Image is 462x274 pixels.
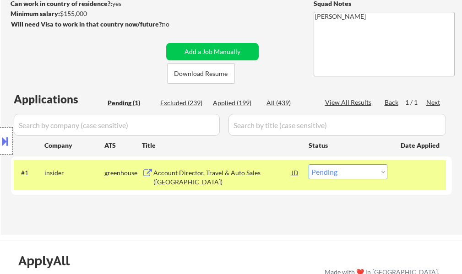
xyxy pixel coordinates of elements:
[11,9,163,18] div: $155,000
[160,98,206,107] div: Excluded (239)
[266,98,312,107] div: All (439)
[405,98,426,107] div: 1 / 1
[401,141,441,150] div: Date Applied
[162,20,188,29] div: no
[291,164,300,181] div: JD
[426,98,441,107] div: Next
[309,137,387,153] div: Status
[11,20,163,28] strong: Will need Visa to work in that country now/future?:
[385,98,399,107] div: Back
[325,98,374,107] div: View All Results
[166,43,259,60] button: Add a Job Manually
[11,10,60,17] strong: Minimum salary:
[18,253,80,269] div: ApplyAll
[213,98,259,107] div: Applied (199)
[167,63,235,84] button: Download Resume
[228,114,446,136] input: Search by title (case sensitive)
[142,141,300,150] div: Title
[153,168,292,186] div: Account Director, Travel & Auto Sales ([GEOGRAPHIC_DATA])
